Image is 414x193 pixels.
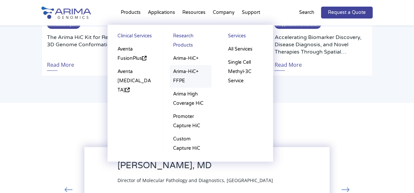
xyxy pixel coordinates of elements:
a: The Arima HiC Kit for Reproducible 3D Genome Conformation Analyses [47,34,140,56]
span: High Coverage Hi-C [8,109,46,115]
span: Hi-C [8,92,16,98]
span: Capture Hi-C [8,100,33,106]
span: Director of Molecular Pathology and Diagnostics, [GEOGRAPHIC_DATA] [117,177,273,183]
span: Genome Assembly [140,92,176,98]
a: Read More [274,56,301,71]
a: Services [225,31,267,43]
input: Structural Variant Discovery [134,127,138,131]
span: State [132,55,142,60]
span: Other [140,135,151,141]
input: Epigenetics [134,109,138,114]
a: Research Products [170,31,211,52]
input: Gene Regulation [134,101,138,105]
a: Promoter Capture HiC [170,110,211,133]
h3: [PERSON_NAME], MD [117,160,273,176]
input: High Coverage Hi-C [2,109,6,114]
a: Aventa FusionPlus [114,43,156,65]
a: All Services [225,43,267,56]
input: Hi-C [2,92,6,96]
span: Other [8,152,19,158]
input: Arima Bioinformatics Platform [2,144,6,148]
input: Genome Assembly [134,92,138,96]
a: Custom Capture HiC [170,133,211,155]
a: Request a Quote [321,7,373,19]
span: Arima Bioinformatics Platform [8,143,67,149]
span: Human Health [140,118,169,124]
a: Arima-HiC+ FFPE [170,65,211,88]
input: Hi-C for FFPE [2,118,6,122]
span: What is your area of interest? [132,82,190,88]
input: Other [134,135,138,139]
span: Library Prep [8,135,32,141]
span: Single-Cell Methyl-3C [8,126,49,132]
a: Clinical Services [114,31,156,43]
a: Arima-HiC+ [170,52,211,65]
p: Search [299,8,314,17]
input: Single-Cell Methyl-3C [2,127,6,131]
input: Library Prep [2,135,6,139]
a: Read More [47,56,74,71]
span: Last name [132,0,153,6]
a: Arima High Coverage HiC [170,88,211,110]
a: Single Cell Methyl-3C Service [225,56,267,88]
input: Other [2,152,6,157]
span: Hi-C for FFPE [8,118,33,124]
span: Gene Regulation [140,100,172,106]
input: Capture Hi-C [2,101,6,105]
img: Arima-Genomics-logo [41,7,91,19]
a: Aventa [MEDICAL_DATA] [114,65,156,97]
span: Epigenetics [140,109,162,115]
a: Accelerating Biomarker Discovery, Disease Diagnosis, and Novel Therapies Through Spatial Genomics [274,34,367,56]
input: Human Health [134,118,138,122]
span: Structural Variant Discovery [140,126,195,132]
